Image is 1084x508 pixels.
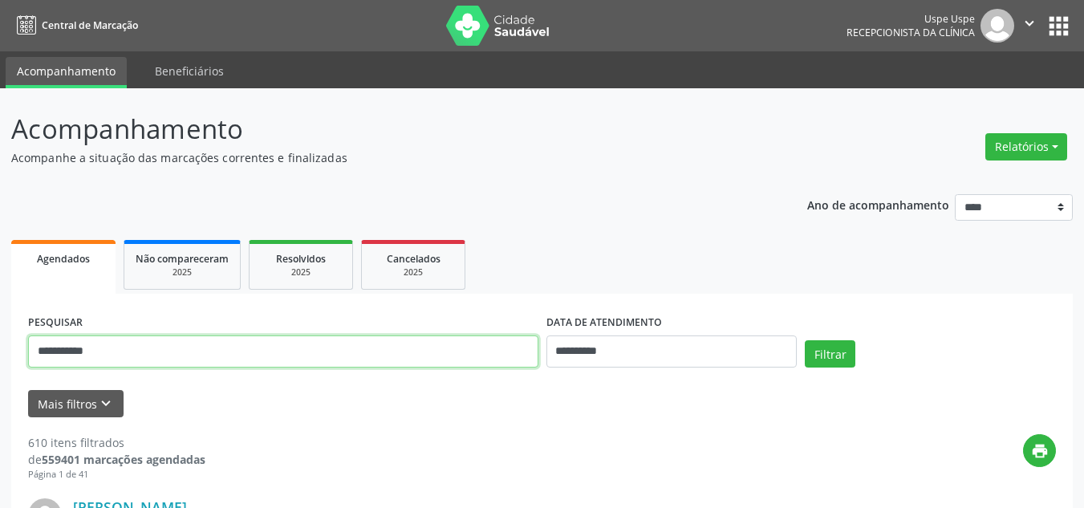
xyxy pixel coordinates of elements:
[1021,14,1038,32] i: 
[980,9,1014,43] img: img
[37,252,90,266] span: Agendados
[805,340,855,368] button: Filtrar
[11,12,138,39] a: Central de Marcação
[276,252,326,266] span: Resolvidos
[1023,434,1056,467] button: print
[136,266,229,278] div: 2025
[28,311,83,335] label: PESQUISAR
[261,266,341,278] div: 2025
[144,57,235,85] a: Beneficiários
[11,109,754,149] p: Acompanhamento
[373,266,453,278] div: 2025
[546,311,662,335] label: DATA DE ATENDIMENTO
[42,452,205,467] strong: 559401 marcações agendadas
[387,252,441,266] span: Cancelados
[97,395,115,412] i: keyboard_arrow_down
[28,434,205,451] div: 610 itens filtrados
[11,149,754,166] p: Acompanhe a situação das marcações correntes e finalizadas
[846,26,975,39] span: Recepcionista da clínica
[42,18,138,32] span: Central de Marcação
[28,390,124,418] button: Mais filtroskeyboard_arrow_down
[6,57,127,88] a: Acompanhamento
[1045,12,1073,40] button: apps
[28,451,205,468] div: de
[985,133,1067,161] button: Relatórios
[846,12,975,26] div: Uspe Uspe
[1031,442,1049,460] i: print
[1014,9,1045,43] button: 
[136,252,229,266] span: Não compareceram
[807,194,949,214] p: Ano de acompanhamento
[28,468,205,482] div: Página 1 de 41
